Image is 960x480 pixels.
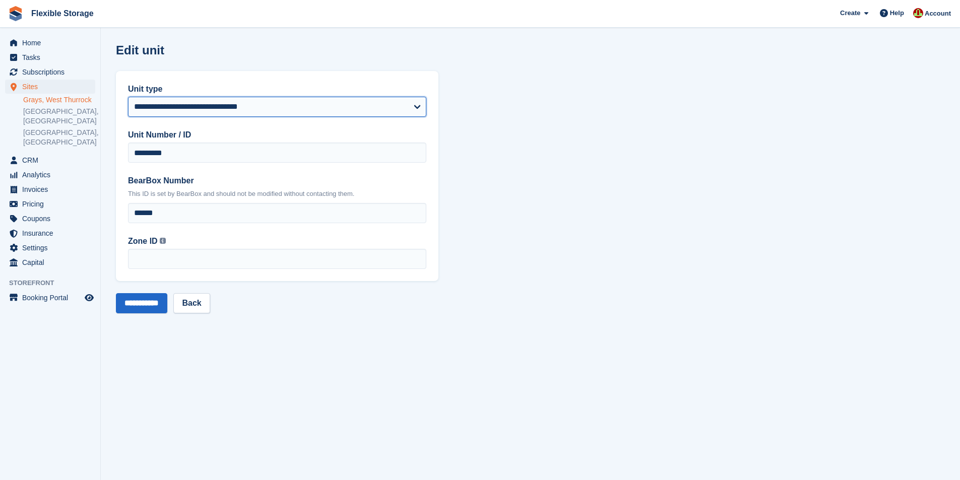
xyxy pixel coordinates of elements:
[890,8,904,18] span: Help
[128,83,426,95] label: Unit type
[22,80,83,94] span: Sites
[128,189,426,199] p: This ID is set by BearBox and should not be modified without contacting them.
[22,65,83,79] span: Subscriptions
[128,129,426,141] label: Unit Number / ID
[5,212,95,226] a: menu
[173,293,210,313] a: Back
[23,128,95,147] a: [GEOGRAPHIC_DATA], [GEOGRAPHIC_DATA]
[5,255,95,269] a: menu
[5,291,95,305] a: menu
[128,237,158,245] span: Zone ID
[5,153,95,167] a: menu
[22,255,83,269] span: Capital
[160,238,166,244] img: icon-info-grey-7440780725fd019a000dd9b08b2336e03edf1995a4989e88bcd33f0948082b44.svg
[840,8,860,18] span: Create
[5,168,95,182] a: menu
[83,292,95,304] a: Preview store
[9,278,100,288] span: Storefront
[23,107,95,126] a: [GEOGRAPHIC_DATA], [GEOGRAPHIC_DATA]
[116,43,164,57] h1: Edit unit
[22,182,83,196] span: Invoices
[22,226,83,240] span: Insurance
[5,65,95,79] a: menu
[22,197,83,211] span: Pricing
[22,50,83,64] span: Tasks
[913,8,923,18] img: David Jones
[128,175,426,187] label: BearBox Number
[5,36,95,50] a: menu
[23,95,95,105] a: Grays, West Thurrock
[22,36,83,50] span: Home
[5,80,95,94] a: menu
[5,182,95,196] a: menu
[8,6,23,21] img: stora-icon-8386f47178a22dfd0bd8f6a31ec36ba5ce8667c1dd55bd0f319d3a0aa187defe.svg
[5,241,95,255] a: menu
[22,153,83,167] span: CRM
[5,197,95,211] a: menu
[925,9,951,19] span: Account
[5,50,95,64] a: menu
[27,5,98,22] a: Flexible Storage
[22,212,83,226] span: Coupons
[22,291,83,305] span: Booking Portal
[5,226,95,240] a: menu
[22,241,83,255] span: Settings
[22,168,83,182] span: Analytics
